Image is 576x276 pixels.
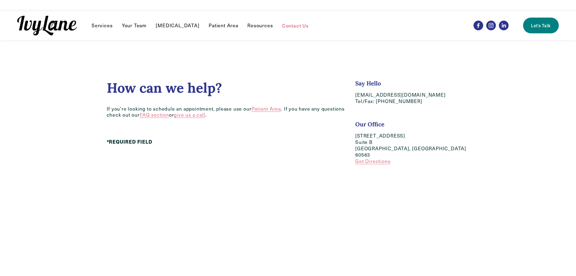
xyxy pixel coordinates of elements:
strong: Our Office [355,121,384,128]
a: Your Team [122,22,147,29]
a: give us a call [174,111,205,118]
a: FAQ section [140,111,169,118]
a: Instagram [486,21,496,30]
img: Ivy Lane Counseling &mdash; Therapy that works for you [17,16,77,35]
strong: *REQUIRED FIELD [107,138,152,145]
span: Resources [247,22,273,29]
a: LinkedIn [499,21,509,30]
a: Contact Us [282,22,309,29]
strong: Say Hello [355,80,381,87]
a: Facebook [473,21,483,30]
a: Patient Area [252,105,281,112]
a: Patient Area [209,22,238,29]
p: If you’re looking to schedule an appointment, please use our . If you have any questions check ou... [107,106,345,118]
a: Let's Talk [523,18,559,33]
a: folder dropdown [92,22,112,29]
a: [MEDICAL_DATA] [156,22,199,29]
h2: How can we help? [107,80,345,96]
a: folder dropdown [247,22,273,29]
p: [EMAIL_ADDRESS][DOMAIN_NAME] Tel/Fax: [PHONE_NUMBER] [355,92,469,105]
a: Get Directions [355,158,390,164]
span: Services [92,22,112,29]
p: [STREET_ADDRESS] Suite B [GEOGRAPHIC_DATA], [GEOGRAPHIC_DATA] 60563 [355,133,469,164]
